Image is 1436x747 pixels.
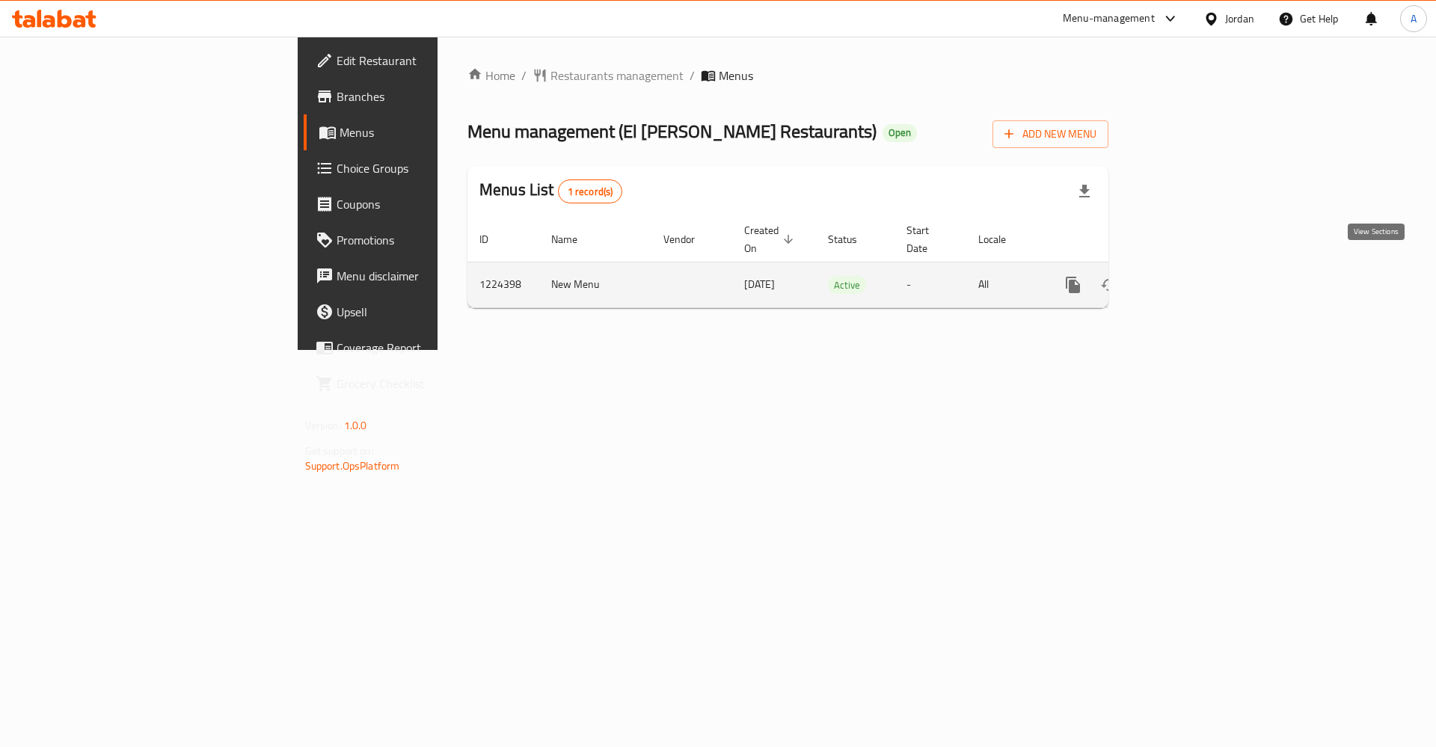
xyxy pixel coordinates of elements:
span: 1.0.0 [344,416,367,435]
span: Open [883,126,917,139]
a: Grocery Checklist [304,366,538,402]
a: Menus [304,114,538,150]
div: Export file [1067,173,1102,209]
div: Total records count [558,179,623,203]
div: Menu-management [1063,10,1155,28]
span: ID [479,230,508,248]
button: more [1055,267,1091,303]
span: Status [828,230,877,248]
td: New Menu [539,262,651,307]
span: Version: [305,416,342,435]
span: Coupons [337,195,526,213]
span: [DATE] [744,274,775,294]
span: Upsell [337,303,526,321]
span: Menus [719,67,753,84]
span: Start Date [906,221,948,257]
table: enhanced table [467,217,1211,308]
span: Get support on: [305,441,374,461]
a: Coupons [304,186,538,222]
span: Add New Menu [1004,125,1096,144]
span: Menus [340,123,526,141]
span: Created On [744,221,798,257]
span: Grocery Checklist [337,375,526,393]
td: - [895,262,966,307]
a: Support.OpsPlatform [305,456,400,476]
a: Promotions [304,222,538,258]
span: Restaurants management [550,67,684,84]
div: Open [883,124,917,142]
span: Promotions [337,231,526,249]
span: Branches [337,87,526,105]
a: Menu disclaimer [304,258,538,294]
span: Menu disclaimer [337,267,526,285]
a: Upsell [304,294,538,330]
span: Active [828,277,866,294]
div: Active [828,276,866,294]
div: Jordan [1225,10,1254,27]
td: All [966,262,1043,307]
nav: breadcrumb [467,67,1108,84]
span: Vendor [663,230,714,248]
span: Choice Groups [337,159,526,177]
button: Add New Menu [992,120,1108,148]
button: Change Status [1091,267,1127,303]
th: Actions [1043,217,1211,262]
span: A [1411,10,1417,27]
span: Locale [978,230,1025,248]
span: 1 record(s) [559,185,622,199]
h2: Menus List [479,179,622,203]
a: Restaurants management [533,67,684,84]
li: / [690,67,695,84]
span: Edit Restaurant [337,52,526,70]
a: Branches [304,79,538,114]
a: Edit Restaurant [304,43,538,79]
span: Coverage Report [337,339,526,357]
a: Choice Groups [304,150,538,186]
span: Name [551,230,597,248]
span: Menu management ( El [PERSON_NAME] Restaurants ) [467,114,877,148]
a: Coverage Report [304,330,538,366]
